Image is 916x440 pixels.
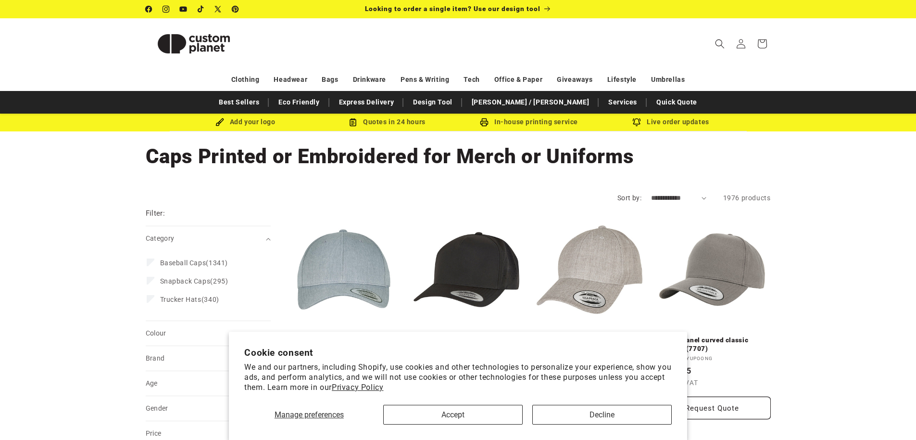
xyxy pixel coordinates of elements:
[458,116,600,128] div: In-house printing service
[607,71,637,88] a: Lifestyle
[868,394,916,440] iframe: Chat Widget
[215,118,224,127] img: Brush Icon
[603,94,642,111] a: Services
[146,346,271,371] summary: Brand (0 selected)
[146,404,168,412] span: Gender
[146,354,165,362] span: Brand
[244,347,672,358] h2: Cookie consent
[160,259,206,267] span: Baseball Caps
[316,116,458,128] div: Quotes in 24 hours
[408,94,457,111] a: Design Tool
[467,94,594,111] a: [PERSON_NAME] / [PERSON_NAME]
[146,226,271,251] summary: Category (0 selected)
[532,405,672,425] button: Decline
[244,362,672,392] p: We and our partners, including Shopify, use cookies and other technologies to personalize your ex...
[322,71,338,88] a: Bags
[464,71,479,88] a: Tech
[723,194,771,202] span: 1976 products
[709,33,730,54] summary: Search
[600,116,742,128] div: Live order updates
[653,397,771,419] button: Request Quote
[160,277,228,285] span: (295)
[146,22,242,65] img: Custom Planet
[244,405,374,425] button: Manage preferences
[365,5,540,13] span: Looking to order a single item? Use our design tool
[651,71,685,88] a: Umbrellas
[146,396,271,421] summary: Gender (0 selected)
[146,208,165,219] h2: Filter:
[146,379,158,387] span: Age
[146,371,271,396] summary: Age (0 selected)
[332,383,383,392] a: Privacy Policy
[146,234,175,242] span: Category
[617,194,641,202] label: Sort by:
[160,296,201,303] span: Trucker Hats
[383,405,523,425] button: Accept
[353,71,386,88] a: Drinkware
[175,116,316,128] div: Add your logo
[652,94,702,111] a: Quick Quote
[231,71,260,88] a: Clothing
[274,94,324,111] a: Eco Friendly
[557,71,592,88] a: Giveaways
[160,277,211,285] span: Snapback Caps
[349,118,357,127] img: Order Updates Icon
[142,18,245,69] a: Custom Planet
[632,118,641,127] img: Order updates
[214,94,264,111] a: Best Sellers
[274,71,307,88] a: Headwear
[146,143,771,169] h1: Caps Printed or Embroidered for Merch or Uniforms
[160,295,219,304] span: (340)
[653,336,771,353] a: Grey - 5-panel curved classic snapback (7707)
[146,321,271,346] summary: Colour (0 selected)
[480,118,489,127] img: In-house printing
[160,259,228,267] span: (1341)
[401,71,449,88] a: Pens & Writing
[494,71,542,88] a: Office & Paper
[275,410,344,419] span: Manage preferences
[146,429,162,437] span: Price
[334,94,399,111] a: Express Delivery
[146,329,166,337] span: Colour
